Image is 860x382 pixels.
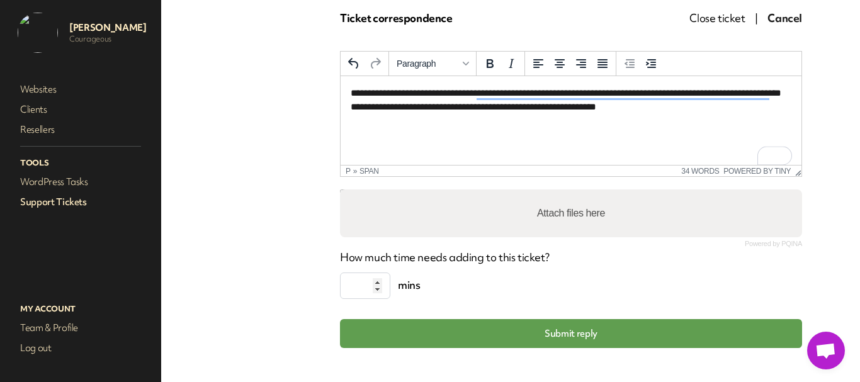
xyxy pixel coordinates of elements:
button: Bold [479,53,501,74]
a: Websites [18,81,144,98]
a: WordPress Tasks [18,173,144,191]
span: Cancel [767,11,802,25]
a: Clients [18,101,144,118]
div: formatting [477,52,525,76]
p: [PERSON_NAME] [69,21,146,34]
a: Resellers [18,121,144,138]
a: Team & Profile [18,319,144,337]
a: Open chat [807,332,845,369]
div: styles [389,52,477,76]
a: Log out [18,339,144,357]
button: Increase indent [640,53,662,74]
p: How much time needs adding to this ticket? [340,250,802,265]
a: Support Tickets [18,193,144,211]
button: Align center [549,53,570,74]
div: p [346,167,351,176]
button: Align left [528,53,549,74]
button: Italic [501,53,522,74]
button: Align right [570,53,592,74]
iframe: Rich Text Area [341,76,801,165]
button: Decrease indent [619,53,640,74]
p: Tools [18,154,144,171]
span: mins [390,272,427,299]
div: alignment [525,52,616,76]
p: Courageous [69,34,146,44]
button: 34 words [681,167,719,176]
button: Justify [592,53,613,74]
div: Resize [791,166,801,176]
span: Paragraph [397,59,458,69]
div: span [359,167,379,176]
button: Redo [365,53,386,74]
a: Powered by Tiny [723,167,791,176]
button: Submit reply [340,319,802,348]
div: indentation [616,52,664,76]
span: Close ticket [689,11,745,25]
div: » [353,167,357,176]
button: Undo [343,53,365,74]
p: My Account [18,300,144,317]
button: Formats [392,53,473,74]
a: Powered by PQINA [745,241,802,247]
div: history [341,52,389,76]
span: Ticket correspondence [340,11,453,25]
span: | [755,11,758,25]
label: Attach files here [532,201,610,226]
